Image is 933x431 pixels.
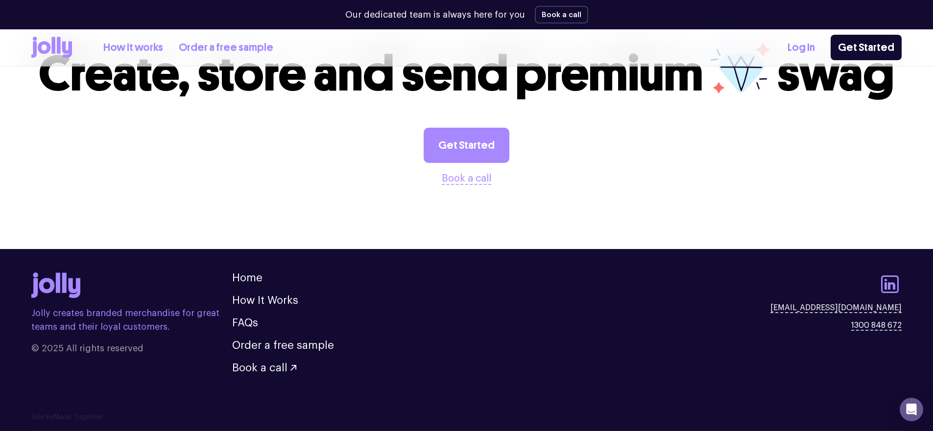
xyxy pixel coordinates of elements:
[777,44,894,103] span: swag
[770,302,902,314] a: [EMAIL_ADDRESS][DOMAIN_NAME]
[424,128,509,163] a: Get Started
[232,363,287,373] span: Book a call
[535,6,588,23] button: Book a call
[179,40,273,56] a: Order a free sample
[232,318,258,328] a: FAQs
[831,35,902,60] a: Get Started
[103,40,163,56] a: How it works
[31,412,902,423] p: Site by
[31,306,232,334] p: Jolly creates branded merchandise for great teams and their loyal customers.
[345,8,525,22] p: Our dedicated team is always here for you
[442,171,491,186] button: Book a call
[232,295,298,306] a: How It Works
[54,414,103,421] a: Made Together
[788,40,815,56] a: Log In
[232,363,296,373] button: Book a call
[232,340,334,351] a: Order a free sample
[31,341,232,355] span: © 2025 All rights reserved
[900,398,923,421] div: Open Intercom Messenger
[39,44,703,103] span: Create, store and send premium
[851,319,902,331] a: 1300 848 672
[232,272,263,283] a: Home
